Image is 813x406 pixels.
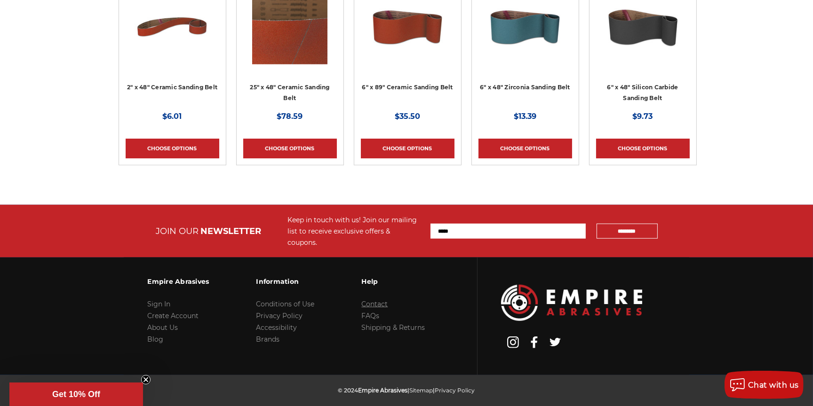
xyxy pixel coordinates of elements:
[410,387,433,394] a: Sitemap
[501,285,642,321] img: Empire Abrasives Logo Image
[256,335,279,344] a: Brands
[256,312,303,320] a: Privacy Policy
[493,17,558,36] a: Quick view
[277,112,303,121] span: $78.59
[147,300,170,308] a: Sign In
[725,371,804,399] button: Chat with us
[478,139,572,158] a: Choose Options
[250,84,329,101] a: 25" x 48" Ceramic Sanding Belt
[243,139,337,158] a: Choose Options
[338,384,475,396] p: © 2024 | |
[375,17,440,36] a: Quick view
[633,112,653,121] span: $9.73
[256,323,297,332] a: Accessibility
[610,17,675,36] a: Quick view
[140,17,205,36] a: Quick view
[127,84,217,91] a: 2" x 48" Ceramic Sanding Belt
[257,17,322,36] a: Quick view
[147,272,209,291] h3: Empire Abrasives
[361,272,425,291] h3: Help
[147,312,199,320] a: Create Account
[748,381,799,390] span: Chat with us
[147,335,163,344] a: Blog
[435,387,475,394] a: Privacy Policy
[395,112,420,121] span: $35.50
[362,84,453,91] a: 6" x 89" Ceramic Sanding Belt
[480,84,570,91] a: 6" x 48" Zirconia Sanding Belt
[256,300,314,308] a: Conditions of Use
[9,383,143,406] div: Get 10% OffClose teaser
[288,214,421,248] div: Keep in touch with us! Join our mailing list to receive exclusive offers & coupons.
[156,226,199,236] span: JOIN OUR
[256,272,314,291] h3: Information
[52,390,100,399] span: Get 10% Off
[359,387,408,394] span: Empire Abrasives
[141,375,151,384] button: Close teaser
[596,139,690,158] a: Choose Options
[361,139,454,158] a: Choose Options
[163,112,182,121] span: $6.01
[201,226,262,236] span: NEWSLETTER
[361,312,379,320] a: FAQs
[126,139,219,158] a: Choose Options
[361,300,388,308] a: Contact
[607,84,678,101] a: 6" x 48" Silicon Carbide Sanding Belt
[361,323,425,332] a: Shipping & Returns
[147,323,178,332] a: About Us
[514,112,536,121] span: $13.39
